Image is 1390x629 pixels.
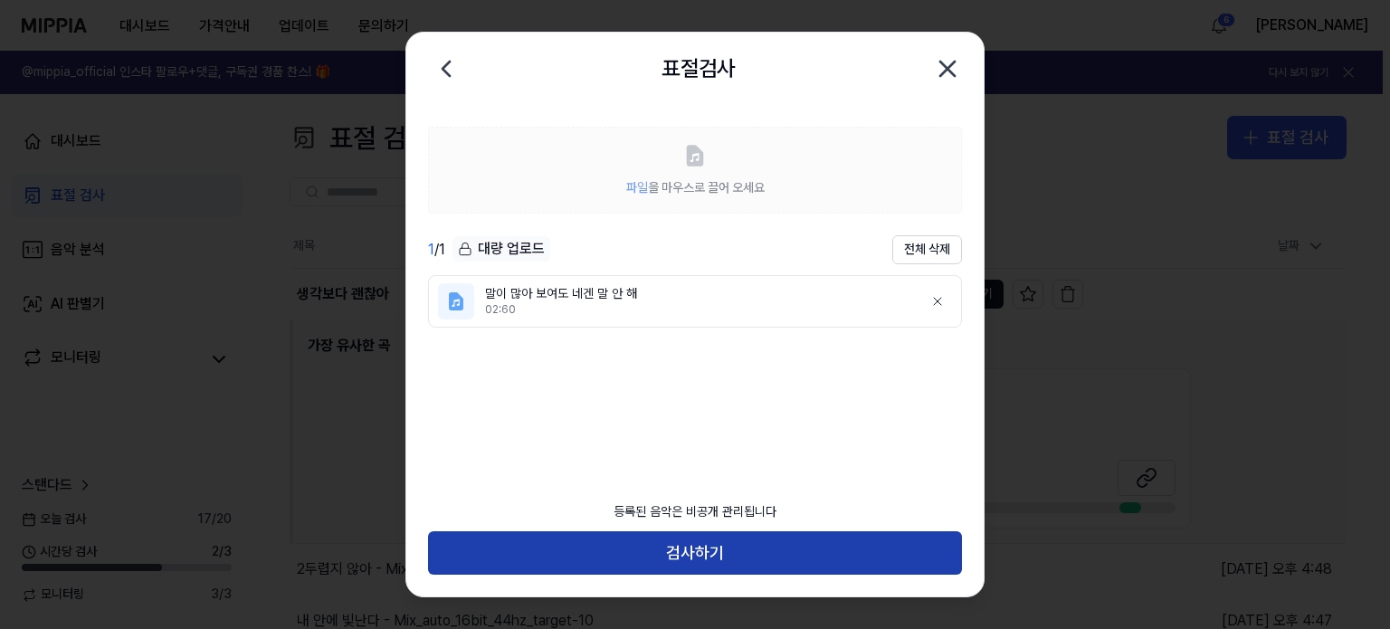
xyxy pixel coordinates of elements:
[428,531,962,575] button: 검사하기
[452,236,550,262] div: 대량 업로드
[452,236,550,262] button: 대량 업로드
[485,302,909,318] div: 02:60
[428,239,445,261] div: / 1
[428,241,434,258] span: 1
[662,52,736,86] h2: 표절검사
[603,492,787,532] div: 등록된 음악은 비공개 관리됩니다
[626,180,648,195] span: 파일
[485,285,909,303] div: 말이 많아 보여도 네겐 말 안 해
[892,235,962,264] button: 전체 삭제
[626,180,765,195] span: 을 마우스로 끌어 오세요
